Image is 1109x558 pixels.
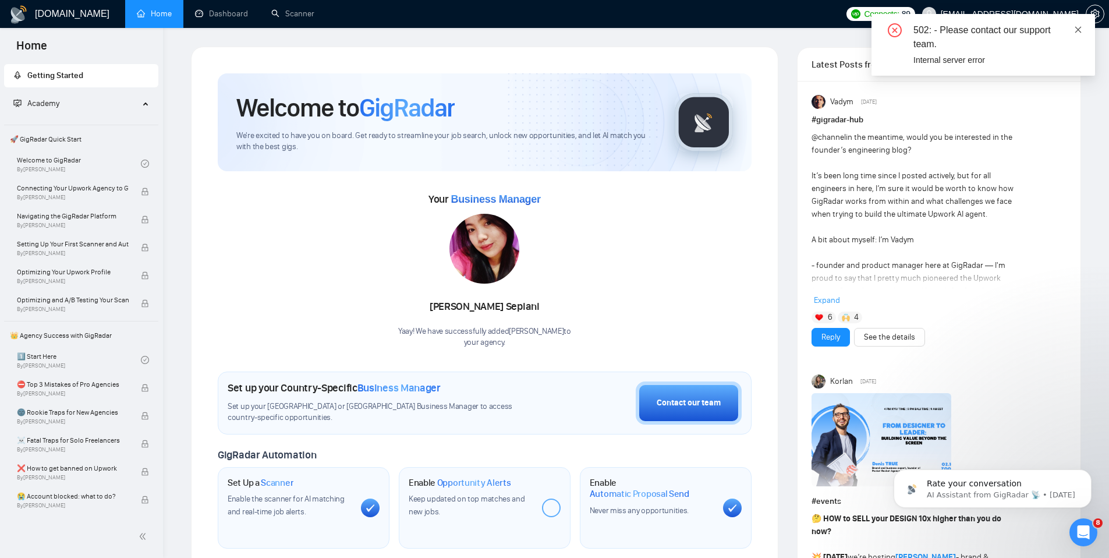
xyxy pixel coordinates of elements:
[812,95,825,109] img: Vadym
[7,37,56,62] span: Home
[141,216,149,224] span: lock
[357,382,441,394] span: Business Manager
[17,446,129,453] span: By [PERSON_NAME]
[17,462,129,474] span: ❌ How to get banned on Upwork
[261,477,293,489] span: Scanner
[657,397,721,409] div: Contact our team
[815,313,823,322] img: ❤️
[27,70,83,80] span: Getting Started
[864,331,915,344] a: See the details
[830,375,853,388] span: Korlan
[141,271,149,280] span: lock
[854,312,859,323] span: 4
[141,356,149,364] span: check-circle
[821,331,840,344] a: Reply
[228,401,536,423] span: Set up your [GEOGRAPHIC_DATA] or [GEOGRAPHIC_DATA] Business Manager to access country-specific op...
[4,64,158,87] li: Getting Started
[812,393,951,486] img: F09HV7Q5KUN-Denis%20True.png
[137,9,172,19] a: homeHome
[854,328,925,347] button: See the details
[902,8,910,20] span: 89
[141,412,149,420] span: lock
[864,8,899,20] span: Connects:
[398,297,571,317] div: [PERSON_NAME] Sepiani
[925,10,933,18] span: user
[141,496,149,504] span: lock
[139,531,150,542] span: double-left
[428,193,541,206] span: Your
[812,328,850,347] button: Reply
[812,131,1016,464] div: in the meantime, would you be interested in the founder’s engineering blog? It’s been long time s...
[17,238,129,250] span: Setting Up Your First Scanner and Auto-Bidder
[141,468,149,476] span: lock
[17,151,141,176] a: Welcome to GigRadarBy[PERSON_NAME]
[141,384,149,392] span: lock
[17,266,129,278] span: Optimizing Your Upwork Profile
[812,375,825,389] img: Korlan
[1086,5,1104,23] button: setting
[17,474,129,481] span: By [PERSON_NAME]
[13,99,22,107] span: fund-projection-screen
[828,312,832,323] span: 6
[636,382,742,425] button: Contact our team
[451,193,540,205] span: Business Manager
[17,379,129,390] span: ⛔ Top 3 Mistakes of Pro Agencies
[590,477,714,500] h1: Enable
[359,92,455,123] span: GigRadar
[236,130,656,153] span: We're excited to have you on board. Get ready to streamline your job search, unlock new opportuni...
[437,477,511,489] span: Opportunity Alerts
[876,445,1109,527] iframe: Intercom notifications message
[218,448,316,461] span: GigRadar Automation
[409,494,525,517] span: Keep updated on top matches and new jobs.
[17,250,129,257] span: By [PERSON_NAME]
[141,299,149,308] span: lock
[17,407,129,418] span: 🌚 Rookie Traps for New Agencies
[17,222,129,229] span: By [PERSON_NAME]
[5,324,157,347] span: 👑 Agency Success with GigRadar
[17,435,129,446] span: ☠️ Fatal Traps for Solo Freelancers
[590,506,689,515] span: Never miss any opportunities.
[449,214,519,284] img: 1708932398273-WhatsApp%20Image%202024-02-26%20at%2015.20.52.jpeg
[1093,518,1103,528] span: 8
[17,390,129,397] span: By [PERSON_NAME]
[814,295,840,305] span: Expand
[5,128,157,151] span: 🚀 GigRadar Quick Start
[913,23,1081,51] div: 502: - Please contact our support team.
[812,495,1067,508] h1: # events
[228,477,293,489] h1: Set Up a
[812,514,821,524] span: 🤔
[1086,9,1104,19] a: setting
[888,23,902,37] span: close-circle
[17,182,129,194] span: Connecting Your Upwork Agency to GigRadar
[17,306,129,313] span: By [PERSON_NAME]
[851,9,860,19] img: upwork-logo.png
[17,210,129,222] span: Navigating the GigRadar Platform
[141,188,149,196] span: lock
[913,54,1081,66] div: Internal server error
[590,488,689,500] span: Automatic Proposal Send
[17,278,129,285] span: By [PERSON_NAME]
[17,347,141,373] a: 1️⃣ Start HereBy[PERSON_NAME]
[675,93,733,151] img: gigradar-logo.png
[1069,518,1097,546] iframe: Intercom live chat
[17,294,129,306] span: Optimizing and A/B Testing Your Scanner for Better Results
[195,9,248,19] a: dashboardDashboard
[228,494,345,517] span: Enable the scanner for AI matching and real-time job alerts.
[13,71,22,79] span: rocket
[398,326,571,348] div: Yaay! We have successfully added [PERSON_NAME] to
[13,98,59,108] span: Academy
[27,98,59,108] span: Academy
[812,114,1067,126] h1: # gigradar-hub
[17,490,129,502] span: 😭 Account blocked: what to do?
[1074,26,1082,34] span: close
[141,160,149,168] span: check-circle
[812,57,895,72] span: Latest Posts from the GigRadar Community
[228,382,441,394] h1: Set up your Country-Specific
[842,313,850,322] img: 🙌
[141,440,149,448] span: lock
[812,132,846,142] span: @channel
